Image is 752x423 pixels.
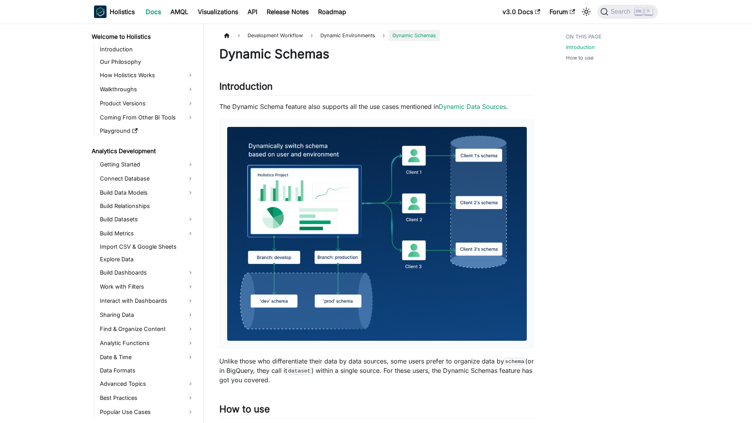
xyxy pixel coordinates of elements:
[110,7,135,16] b: Holistics
[98,172,197,185] a: Connect Database
[243,5,262,18] a: API
[498,5,545,18] a: v3.0 Docs
[98,69,197,81] a: How Holistics Works
[98,201,197,211] a: Build Relationships
[166,5,193,18] a: AMQL
[608,8,635,15] span: Search
[98,295,197,307] a: Interact with Dashboards
[89,31,197,42] a: Welcome to Holistics
[597,5,658,19] button: Search (Ctrl+K)
[98,254,197,265] a: Explore Data
[98,323,197,335] a: Find & Organize Content
[98,83,197,96] a: Walkthroughs
[219,81,535,96] h2: Introduction
[86,23,204,423] nav: Docs sidebar
[566,43,595,51] a: Introduction
[219,403,535,418] h2: How to use
[98,241,197,252] a: Import CSV & Google Sheets
[193,5,243,18] a: Visualizations
[98,378,197,390] a: Advanced Topics
[645,8,653,15] kbd: K
[313,5,351,18] a: Roadmap
[98,337,197,349] a: Analytic Functions
[219,30,535,41] nav: Breadcrumbs
[98,158,197,171] a: Getting Started
[219,356,535,385] p: Unlike those who differentiate their data by data sources, some users prefer to organize data by ...
[545,5,580,18] a: Forum
[98,213,197,226] a: Build Datasets
[219,102,535,111] p: The Dynamic Schema feature also supports all the use cases mentioned in .
[98,125,197,136] a: Playground
[98,227,197,240] a: Build Metrics
[98,266,197,279] a: Build Dashboards
[98,280,197,293] a: Work with Filters
[504,358,525,365] code: schema
[98,392,197,404] a: Best Practices
[580,5,593,18] button: Switch between dark and light mode (currently light mode)
[98,406,197,418] a: Popular Use Cases
[89,146,197,157] a: Analytics Development
[94,5,107,18] img: Holistics
[94,5,135,18] a: HolisticsHolistics
[98,351,197,363] a: Date & Time
[98,186,197,199] a: Build Data Models
[439,103,506,110] a: Dynamic Data Sources
[566,54,593,61] a: How to use
[316,30,379,41] span: Dynamic Environments
[98,365,197,376] a: Data Formats
[141,5,166,18] a: Docs
[219,46,535,62] h1: Dynamic Schemas
[98,56,197,67] a: Our Philosophy
[98,97,197,110] a: Product Versions
[98,111,197,124] a: Coming From Other BI Tools
[219,30,234,41] a: Home page
[227,127,527,340] img: Dynamically pointing Holistics to different schemas
[98,309,197,321] a: Sharing Data
[287,367,311,375] code: dataset
[98,44,197,55] a: Introduction
[389,30,440,41] span: Dynamic Schemas
[244,30,307,41] span: Development Workflow
[262,5,313,18] a: Release Notes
